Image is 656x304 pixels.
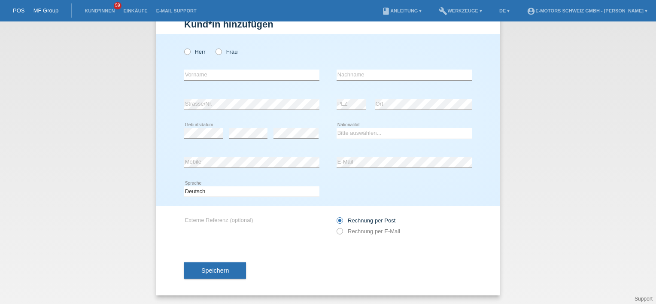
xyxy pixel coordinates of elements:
a: DE ▾ [495,8,514,13]
i: account_circle [527,7,535,15]
h1: Kund*in hinzufügen [184,19,472,30]
input: Frau [216,49,221,54]
input: Herr [184,49,190,54]
a: Support [635,296,653,302]
input: Rechnung per E-Mail [337,228,342,239]
a: Kund*innen [80,8,119,13]
button: Speichern [184,262,246,279]
i: build [439,7,447,15]
input: Rechnung per Post [337,217,342,228]
a: Einkäufe [119,8,152,13]
span: Speichern [201,267,229,274]
i: book [382,7,390,15]
a: account_circleE-Motors Schweiz GmbH - [PERSON_NAME] ▾ [522,8,652,13]
a: bookAnleitung ▾ [377,8,426,13]
span: 59 [114,2,121,9]
label: Frau [216,49,237,55]
a: buildWerkzeuge ▾ [434,8,486,13]
a: POS — MF Group [13,7,58,14]
a: E-Mail Support [152,8,201,13]
label: Rechnung per Post [337,217,395,224]
label: Herr [184,49,206,55]
label: Rechnung per E-Mail [337,228,400,234]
